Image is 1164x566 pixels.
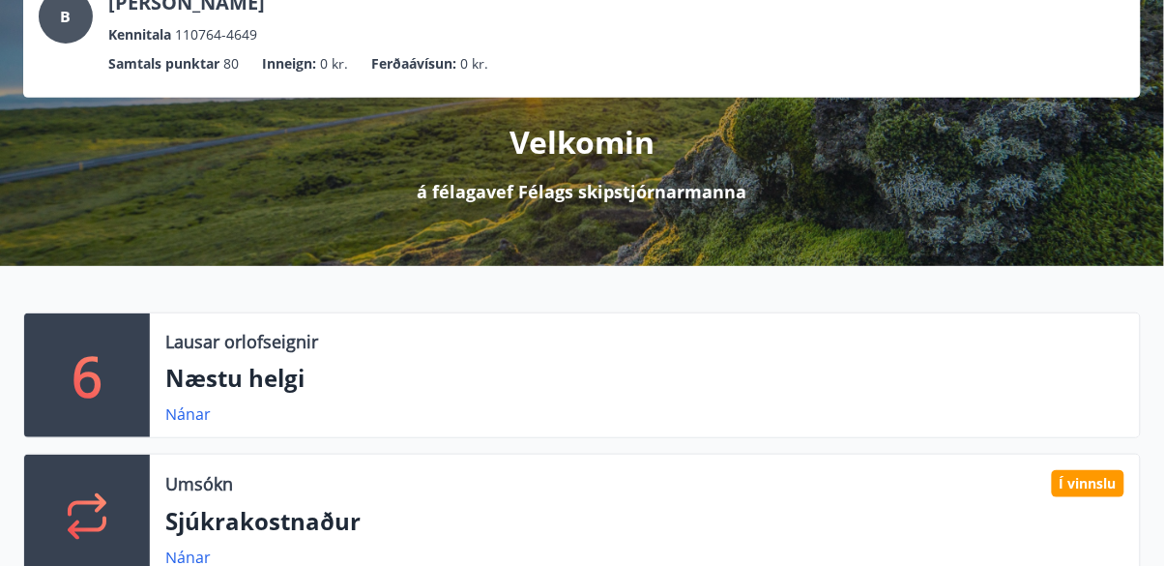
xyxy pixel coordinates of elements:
span: 110764-4649 [175,24,257,45]
span: 80 [223,53,239,74]
span: 0 kr. [460,53,488,74]
p: Samtals punktar [108,53,219,74]
span: B [61,6,72,27]
a: Nánar [165,403,211,425]
p: Lausar orlofseignir [165,329,318,354]
p: Velkomin [509,121,655,164]
p: Sjúkrakostnaður [165,505,1124,538]
p: á félagavef Félags skipstjórnarmanna [418,179,747,204]
div: Í vinnslu [1052,470,1124,497]
p: Næstu helgi [165,362,1124,395]
p: Ferðaávísun : [371,53,456,74]
p: Umsókn [165,471,233,496]
p: Kennitala [108,24,171,45]
span: 0 kr. [320,53,348,74]
p: 6 [72,339,102,412]
p: Inneign : [262,53,316,74]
